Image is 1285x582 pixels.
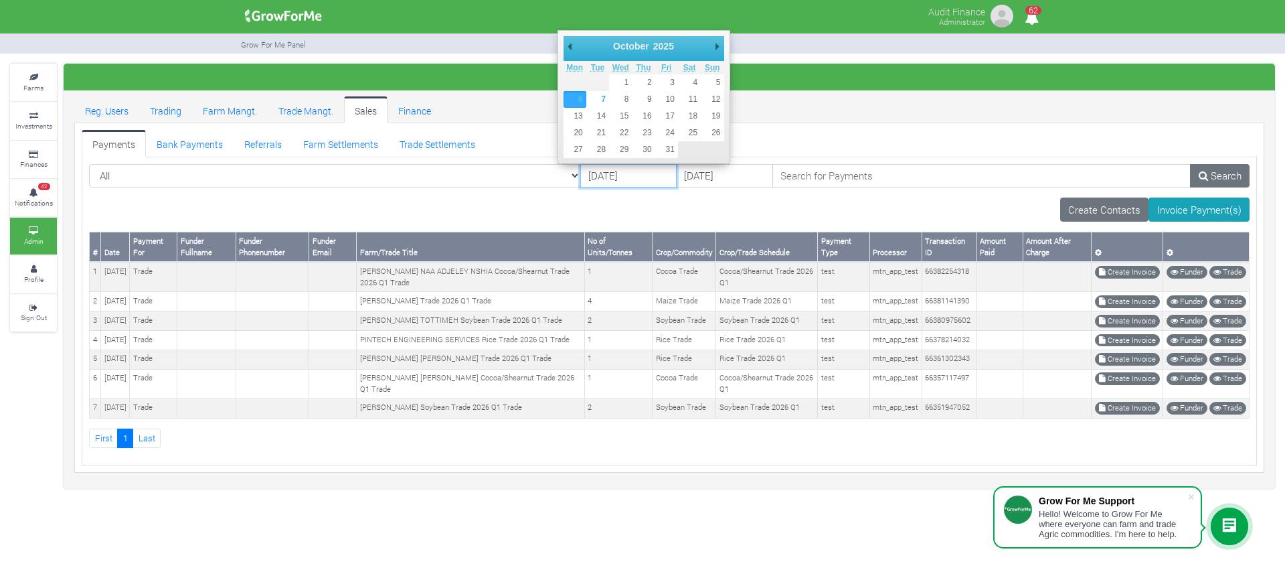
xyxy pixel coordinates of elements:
td: [PERSON_NAME] Trade 2026 Q1 Trade [357,292,585,311]
td: Rice Trade [653,331,716,350]
td: [PERSON_NAME] TOTTIMEH Soybean Trade 2026 Q1 Trade [357,311,585,331]
td: test [818,311,870,331]
button: 8 [609,91,632,108]
button: 2 [632,74,655,91]
a: Finances [10,141,57,178]
button: 14 [586,108,609,125]
button: 24 [655,125,678,141]
a: Search [1190,164,1250,188]
a: Create Invoice [1095,372,1160,385]
th: Funder Email [309,232,357,262]
th: Crop/Commodity [653,232,716,262]
button: 9 [632,91,655,108]
a: Last [133,429,161,448]
td: [PERSON_NAME] [PERSON_NAME] Trade 2026 Q1 Trade [357,350,585,369]
td: Trade [130,292,177,311]
td: mtn_app_test [869,292,922,311]
a: Investments [10,102,57,139]
td: 1 [584,369,652,398]
a: Create Invoice [1095,315,1160,328]
th: No of Units/Tonnes [584,232,652,262]
button: 1 [609,74,632,91]
td: 1 [584,350,652,369]
abbr: Thursday [636,63,651,72]
td: 4 [90,331,101,350]
td: [DATE] [101,369,130,398]
a: Trade [1209,295,1246,308]
button: 15 [609,108,632,125]
td: 66382254318 [922,262,976,291]
button: Next Month [711,36,724,56]
td: Maize Trade [653,292,716,311]
a: Profile [10,256,57,293]
td: PINTECH ENGINEERING SERVICES Rice Trade 2026 Q1 Trade [357,331,585,350]
td: [DATE] [101,311,130,331]
td: Cocoa Trade [653,369,716,398]
td: Cocoa Trade [653,262,716,291]
div: October [611,36,651,56]
a: Create Invoice [1095,334,1160,347]
td: mtn_app_test [869,398,922,418]
small: Administrator [939,17,985,27]
td: 66381141390 [922,292,976,311]
th: Amount After Charge [1023,232,1091,262]
button: 20 [564,125,586,141]
a: 1 [117,429,133,448]
a: Trade [1209,315,1246,328]
a: Trade [1209,266,1246,279]
td: [PERSON_NAME] [PERSON_NAME] Cocoa/Shearnut Trade 2026 Q1 Trade [357,369,585,398]
a: Invoice Payment(s) [1148,198,1250,222]
a: Create Contacts [1060,198,1149,222]
button: 21 [586,125,609,141]
a: Sign Out [10,295,57,332]
a: Sales [344,96,388,123]
a: Trading [139,96,192,123]
button: Previous Month [564,36,577,56]
td: 66378214032 [922,331,976,350]
nav: Page Navigation [89,429,1250,448]
th: Date [101,232,130,262]
a: Bank Payments [146,130,234,157]
td: mtn_app_test [869,262,922,291]
button: 23 [632,125,655,141]
td: test [818,331,870,350]
td: Maize Trade 2026 Q1 [716,292,818,311]
abbr: Wednesday [612,63,629,72]
button: 19 [701,108,723,125]
button: 26 [701,125,723,141]
td: 1 [584,331,652,350]
a: Funder [1167,266,1207,279]
td: test [818,369,870,398]
p: Audit Finance [928,3,985,19]
button: 22 [609,125,632,141]
td: mtn_app_test [869,350,922,369]
small: Investments [15,121,52,131]
td: mtn_app_test [869,369,922,398]
small: Grow For Me Panel [241,40,306,50]
td: Trade [130,369,177,398]
td: Rice Trade 2026 Q1 [716,331,818,350]
th: Payment For [130,232,177,262]
th: Farm/Trade Title [357,232,585,262]
button: 13 [564,108,586,125]
div: Grow For Me Support [1039,496,1187,506]
button: 29 [609,141,632,158]
button: 11 [678,91,701,108]
small: Notifications [15,198,53,208]
a: Trade [1209,372,1246,385]
td: 66351947052 [922,398,976,418]
button: 4 [678,74,701,91]
td: [DATE] [101,262,130,291]
th: Processor [869,232,922,262]
th: # [90,232,101,262]
th: Crop/Trade Schedule [716,232,818,262]
a: 62 Notifications [10,179,57,216]
input: DD/MM/YYYY [580,164,677,188]
th: Amount Paid [976,232,1023,262]
a: Create Invoice [1095,402,1160,415]
small: Sign Out [21,313,47,322]
i: Notifications [1019,3,1045,33]
td: Soybean Trade 2026 Q1 [716,398,818,418]
a: Create Invoice [1095,295,1160,308]
div: Hello! Welcome to Grow For Me where everyone can farm and trade Agric commodities. I'm here to help. [1039,509,1187,539]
